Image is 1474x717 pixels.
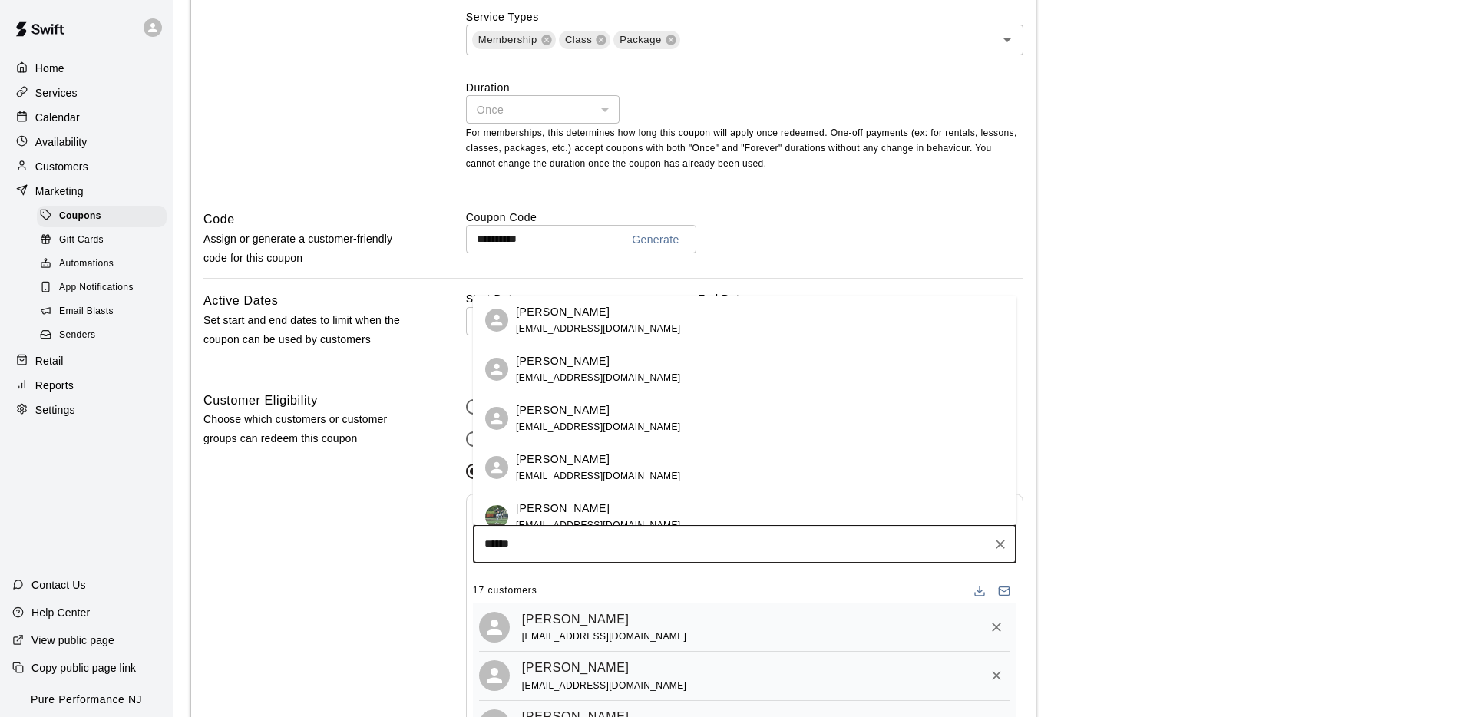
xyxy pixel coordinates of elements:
[203,391,318,411] h6: Customer Eligibility
[12,374,160,397] a: Reports
[12,398,160,421] a: Settings
[472,32,544,48] span: Membership
[31,577,86,593] p: Contact Us
[35,134,88,150] p: Availability
[466,95,620,124] div: Once
[522,631,687,642] span: [EMAIL_ADDRESS][DOMAIN_NAME]
[698,291,906,306] label: End Date
[37,301,167,322] div: Email Blasts
[516,451,610,468] p: [PERSON_NAME]
[203,230,417,268] p: Assign or generate a customer-friendly code for this coupon
[59,233,104,248] span: Gift Cards
[37,206,167,227] div: Coupons
[516,501,610,517] p: [PERSON_NAME]
[516,421,681,432] span: [EMAIL_ADDRESS][DOMAIN_NAME]
[522,680,687,691] span: [EMAIL_ADDRESS][DOMAIN_NAME]
[12,57,160,80] a: Home
[59,304,114,319] span: Email Blasts
[559,31,610,49] div: Class
[31,692,142,708] p: Pure Performance NJ
[59,256,114,272] span: Automations
[522,610,630,629] a: [PERSON_NAME]
[473,525,1016,563] div: Start typing to search customers...
[479,612,510,643] div: Brad Shelton
[983,662,1010,689] button: Remove
[516,353,610,369] p: [PERSON_NAME]
[37,230,167,251] div: Gift Cards
[516,471,681,481] span: [EMAIL_ADDRESS][DOMAIN_NAME]
[35,159,88,174] p: Customers
[466,126,1023,172] p: For memberships, this determines how long this coupon will apply once redeemed. One-off payments ...
[996,29,1018,51] button: Open
[35,61,64,76] p: Home
[37,276,173,300] a: App Notifications
[613,32,668,48] span: Package
[516,402,610,418] p: [PERSON_NAME]
[472,31,556,49] div: Membership
[37,253,167,275] div: Automations
[626,226,686,254] button: Generate
[35,85,78,101] p: Services
[203,291,279,311] h6: Active Dates
[516,520,681,530] span: [EMAIL_ADDRESS][DOMAIN_NAME]
[59,280,134,296] span: App Notifications
[37,324,173,348] a: Senders
[485,407,508,430] div: keith Koller
[12,131,160,154] a: Availability
[473,579,537,603] span: 17 customers
[12,81,160,104] a: Services
[12,349,160,372] a: Retail
[37,228,173,252] a: Gift Cards
[35,402,75,418] p: Settings
[479,660,510,691] div: Caden Breault
[35,183,84,199] p: Marketing
[12,106,160,129] a: Calendar
[485,309,508,332] div: Joseph Koller
[485,456,508,479] div: JW Koller
[466,210,1023,225] label: Coupon Code
[31,633,114,648] p: View public page
[12,180,160,203] a: Marketing
[37,277,167,299] div: App Notifications
[485,358,508,381] div: Keith Koller
[522,658,630,678] a: [PERSON_NAME]
[967,579,992,603] button: Download list
[559,32,598,48] span: Class
[37,204,173,228] a: Coupons
[59,328,96,343] span: Senders
[990,534,1011,555] button: Clear
[485,505,508,528] img: Max Koller
[516,372,681,383] span: [EMAIL_ADDRESS][DOMAIN_NAME]
[516,323,681,334] span: [EMAIL_ADDRESS][DOMAIN_NAME]
[59,209,101,224] span: Coupons
[203,410,417,448] p: Choose which customers or customer groups can redeem this coupon
[37,253,173,276] a: Automations
[37,300,173,324] a: Email Blasts
[203,311,417,349] p: Set start and end dates to limit when the coupon can be used by customers
[35,353,64,368] p: Retail
[37,325,167,346] div: Senders
[35,110,80,125] p: Calendar
[35,378,74,393] p: Reports
[992,579,1016,603] button: Email participants
[516,304,610,320] p: [PERSON_NAME]
[466,80,1023,95] label: Duration
[466,291,686,306] label: Start Date
[31,605,90,620] p: Help Center
[12,155,160,178] a: Customers
[613,31,680,49] div: Package
[31,660,136,676] p: Copy public page link
[466,11,539,23] label: Service Types
[983,613,1010,641] button: Remove
[203,210,235,230] h6: Code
